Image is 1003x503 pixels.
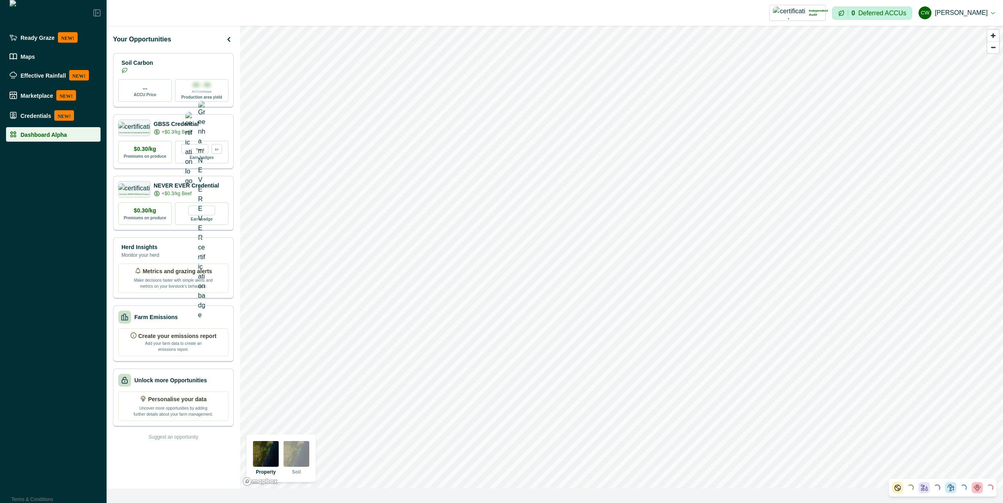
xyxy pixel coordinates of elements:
button: Zoom in [987,30,999,41]
p: Create your emissions report [138,332,217,340]
p: ... [143,83,148,92]
p: Property [256,468,275,476]
p: Farm Emissions [134,313,178,322]
p: Add your farm data to create an emissions report. [143,340,203,353]
p: NEW! [56,90,76,101]
p: Credentials [21,112,51,119]
p: Premiums on produce [124,153,166,159]
img: soil preview [284,441,309,467]
a: Mapbox logo [243,477,278,486]
img: certification logo [773,6,806,19]
img: Greenham NEVER EVER certification badge [198,101,206,320]
p: Soil [292,468,301,476]
div: more credentials avaialble [212,144,222,154]
a: Dashboard Alpha [6,127,101,142]
a: Effective RainfallNEW! [6,67,101,84]
p: $0.30/kg [134,206,156,215]
p: Deferred ACCUs [858,10,906,16]
p: Soil Carbon [121,59,153,67]
p: NEW! [54,110,74,121]
p: Ready Graze [21,34,55,41]
a: Maps [6,49,101,64]
p: 0 [851,10,855,16]
p: Effective Rainfall [21,72,66,78]
p: Production area yield [181,94,222,100]
p: Monitor your herd [121,251,159,259]
p: Your Opportunities [113,35,171,44]
p: Earn badges [189,154,214,161]
a: MarketplaceNEW! [6,87,101,104]
img: certification logo [118,183,151,192]
p: Greenham Beef Sustainability Standard [119,132,149,134]
p: NEW! [58,32,78,43]
p: +$0.3/kg Beef [162,190,191,197]
p: Independent Audit [809,9,828,17]
p: Suggest an opportunity [148,433,198,441]
p: NEVER EVER Credential [154,181,219,190]
p: Dashboard Alpha [21,131,67,138]
p: $0.30/kg [134,145,156,153]
a: CredentialsNEW! [6,107,101,124]
a: Ready GrazeNEW! [6,29,101,46]
p: Metrics and grazing alerts [143,267,212,276]
img: property preview [253,441,279,467]
p: 00 - 00 [193,81,211,89]
button: certification logoIndependent Audit [769,5,826,21]
p: Marketplace [21,92,53,99]
p: ACCUs/ha/pa [192,89,212,94]
img: certification logo [185,112,193,186]
p: Greenham NEVER EVER Beef Program [119,194,149,195]
p: ACCU Price [134,92,156,98]
p: 1+ [215,146,218,151]
p: GBSS Credential [154,120,199,128]
button: Zoom out [987,41,999,53]
p: Herd Insights [121,243,159,251]
p: Uncover more opportunities by adding further details about your farm management. [133,404,214,417]
a: Terms & Conditions [11,497,53,502]
img: certification logo [118,122,151,130]
p: Tier 1 [196,146,204,151]
p: +$0.3/kg Beef [162,128,191,136]
p: Earn badge [191,215,212,222]
p: Personalise your data [148,395,207,404]
button: cadel watson[PERSON_NAME] [919,3,995,23]
span: Zoom out [987,42,999,53]
p: Unlock more Opportunities [134,376,207,385]
p: Make decisions faster with simple alerts and metrics on your livestock’s behaviour. [133,276,214,289]
p: Premiums on produce [124,215,166,221]
p: Maps [21,53,35,60]
p: NEW! [69,70,89,80]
